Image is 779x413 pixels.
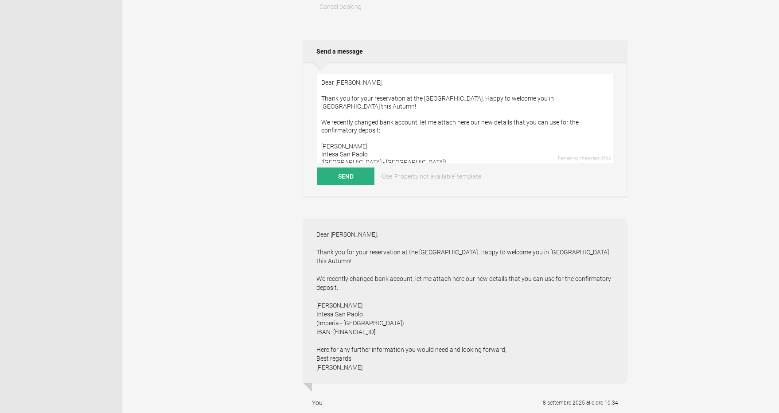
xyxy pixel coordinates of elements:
span: Cancel booking [319,3,362,10]
div: Dear [PERSON_NAME], Thank you for your reservation at the [GEOGRAPHIC_DATA]. Happy to welcome you... [303,219,627,383]
a: Use 'Property not available' template [376,168,487,185]
div: You [312,398,323,407]
flynt-date-display: 8 settembre 2025 alle ore 10:34 [543,400,618,406]
h2: Send a message [303,40,627,62]
button: Send [317,168,374,185]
